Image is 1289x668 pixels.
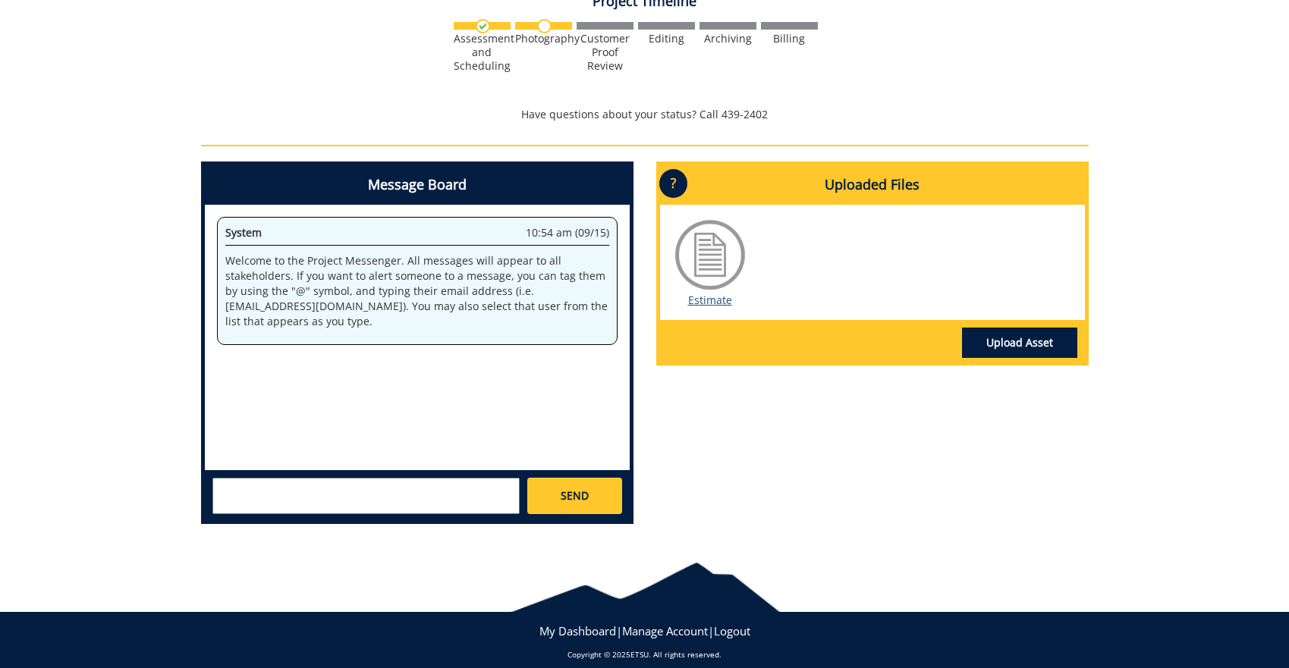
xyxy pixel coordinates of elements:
p: Welcome to the Project Messenger. All messages will appear to all stakeholders. If you want to al... [225,253,609,329]
a: My Dashboard [539,623,616,638]
div: Editing [638,32,695,45]
a: Logout [714,623,750,638]
a: Estimate [688,293,732,307]
p: ? [659,169,687,198]
a: Manage Account [622,623,708,638]
img: no [537,19,552,33]
textarea: messageToSend [212,478,520,514]
span: 10:54 am (09/15) [526,225,609,240]
a: ETSU [630,649,649,660]
p: Have questions about your status? Call 439-2402 [201,107,1089,122]
div: Customer Proof Review [577,32,633,73]
div: Billing [761,32,818,45]
a: SEND [527,478,621,514]
span: SEND [561,488,589,503]
h4: Uploaded Files [660,165,1085,205]
a: Upload Asset [962,328,1077,358]
div: Archiving [700,32,756,45]
div: Assessment and Scheduling [454,32,511,73]
img: checkmark [476,19,490,33]
h4: Message Board [205,165,630,205]
div: Photography [515,32,572,45]
span: System [225,225,262,240]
